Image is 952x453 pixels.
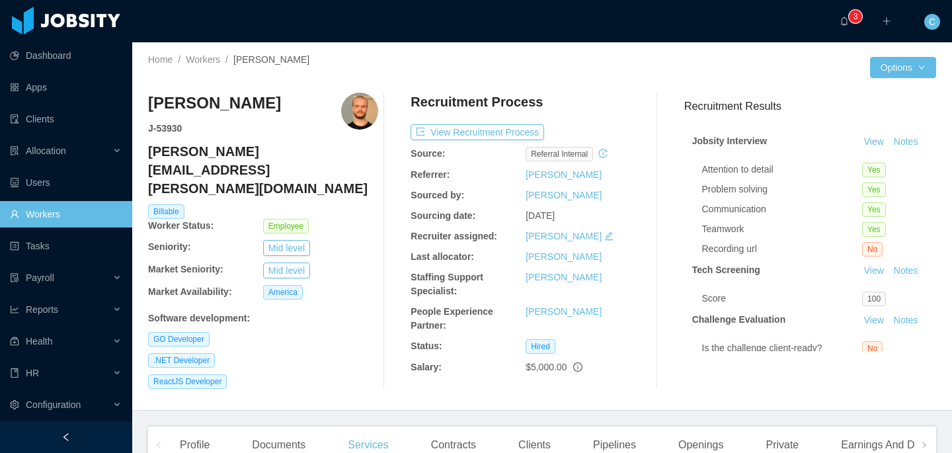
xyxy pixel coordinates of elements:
[929,14,935,30] span: C
[263,219,309,233] span: Employee
[862,242,883,257] span: No
[26,272,54,283] span: Payroll
[148,353,215,368] span: .NET Developer
[411,210,475,221] b: Sourcing date:
[155,442,162,448] i: icon: left
[26,145,66,156] span: Allocation
[526,251,602,262] a: [PERSON_NAME]
[526,231,602,241] a: [PERSON_NAME]
[840,17,849,26] i: icon: bell
[10,201,122,227] a: icon: userWorkers
[411,148,445,159] b: Source:
[882,17,891,26] i: icon: plus
[10,42,122,69] a: icon: pie-chartDashboard
[862,163,886,177] span: Yes
[148,374,227,389] span: ReactJS Developer
[411,169,450,180] b: Referrer:
[411,190,464,200] b: Sourced by:
[10,169,122,196] a: icon: robotUsers
[148,123,182,134] strong: J- 53930
[411,124,544,140] button: icon: exportView Recruitment Process
[148,220,214,231] b: Worker Status:
[148,332,210,347] span: GO Developer
[862,341,883,356] span: No
[889,134,924,150] button: Notes
[148,93,281,114] h3: [PERSON_NAME]
[178,54,180,65] span: /
[10,305,19,314] i: icon: line-chart
[702,242,863,256] div: Recording url
[604,231,614,241] i: icon: edit
[526,147,593,161] span: Referral internal
[10,273,19,282] i: icon: file-protect
[702,292,863,306] div: Score
[263,240,310,256] button: Mid level
[859,315,889,325] a: View
[10,337,19,346] i: icon: medicine-box
[692,314,786,325] strong: Challenge Evaluation
[921,442,928,448] i: icon: right
[26,399,81,410] span: Configuration
[573,362,582,372] span: info-circle
[148,204,184,219] span: Billable
[526,169,602,180] a: [PERSON_NAME]
[853,10,858,23] p: 3
[411,306,493,331] b: People Experience Partner:
[526,210,555,221] span: [DATE]
[411,93,543,111] h4: Recruitment Process
[889,313,924,329] button: Notes
[10,106,122,132] a: icon: auditClients
[341,93,378,130] img: 43d66a60-bf43-4e5a-98b4-065cc2c5e52b_68e3190acf169-400w.png
[148,241,191,252] b: Seniority:
[411,127,544,138] a: icon: exportView Recruitment Process
[10,146,19,155] i: icon: solution
[702,183,863,196] div: Problem solving
[526,272,602,282] a: [PERSON_NAME]
[10,368,19,378] i: icon: book
[702,341,863,355] div: Is the challenge client-ready?
[526,339,555,354] span: Hired
[411,231,497,241] b: Recruiter assigned:
[26,336,52,347] span: Health
[26,304,58,315] span: Reports
[859,136,889,147] a: View
[411,362,442,372] b: Salary:
[862,183,886,197] span: Yes
[148,286,232,297] b: Market Availability:
[889,263,924,279] button: Notes
[684,98,936,114] h3: Recruitment Results
[411,251,474,262] b: Last allocator:
[263,285,303,300] span: America
[526,362,567,372] span: $5,000.00
[148,313,250,323] b: Software development :
[870,57,936,78] button: Optionsicon: down
[148,54,173,65] a: Home
[862,222,886,237] span: Yes
[862,292,886,306] span: 100
[526,190,602,200] a: [PERSON_NAME]
[598,149,608,158] i: icon: history
[862,202,886,217] span: Yes
[526,306,602,317] a: [PERSON_NAME]
[692,265,760,275] strong: Tech Screening
[10,400,19,409] i: icon: setting
[186,54,220,65] a: Workers
[26,368,39,378] span: HR
[233,54,309,65] span: [PERSON_NAME]
[225,54,228,65] span: /
[859,265,889,276] a: View
[10,233,122,259] a: icon: profileTasks
[702,202,863,216] div: Communication
[263,263,310,278] button: Mid level
[10,74,122,101] a: icon: appstoreApps
[692,136,768,146] strong: Jobsity Interview
[702,222,863,236] div: Teamwork
[849,10,862,23] sup: 3
[411,341,442,351] b: Status:
[411,272,483,296] b: Staffing Support Specialist:
[702,163,863,177] div: Attention to detail
[148,264,223,274] b: Market Seniority:
[148,142,378,198] h4: [PERSON_NAME][EMAIL_ADDRESS][PERSON_NAME][DOMAIN_NAME]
